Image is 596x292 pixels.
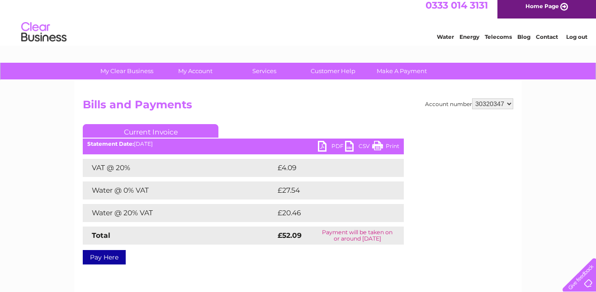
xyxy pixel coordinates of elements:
[517,38,530,45] a: Blog
[318,141,345,154] a: PDF
[426,5,488,16] a: 0333 014 3131
[459,38,479,45] a: Energy
[83,98,513,116] h2: Bills and Payments
[83,250,126,264] a: Pay Here
[227,63,302,79] a: Services
[345,141,372,154] a: CSV
[83,204,275,222] td: Water @ 20% VAT
[21,23,67,51] img: logo.png
[364,63,439,79] a: Make A Payment
[83,124,218,138] a: Current Invoice
[425,98,513,109] div: Account number
[311,227,404,245] td: Payment will be taken on or around [DATE]
[296,63,370,79] a: Customer Help
[90,63,164,79] a: My Clear Business
[83,181,275,199] td: Water @ 0% VAT
[437,38,454,45] a: Water
[372,141,399,154] a: Print
[85,5,512,44] div: Clear Business is a trading name of Verastar Limited (registered in [GEOGRAPHIC_DATA] No. 3667643...
[485,38,512,45] a: Telecoms
[83,159,275,177] td: VAT @ 20%
[158,63,233,79] a: My Account
[275,181,385,199] td: £27.54
[92,231,110,240] strong: Total
[275,159,383,177] td: £4.09
[275,204,386,222] td: £20.46
[566,38,587,45] a: Log out
[536,38,558,45] a: Contact
[278,231,302,240] strong: £52.09
[83,141,404,147] div: [DATE]
[87,140,134,147] b: Statement Date:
